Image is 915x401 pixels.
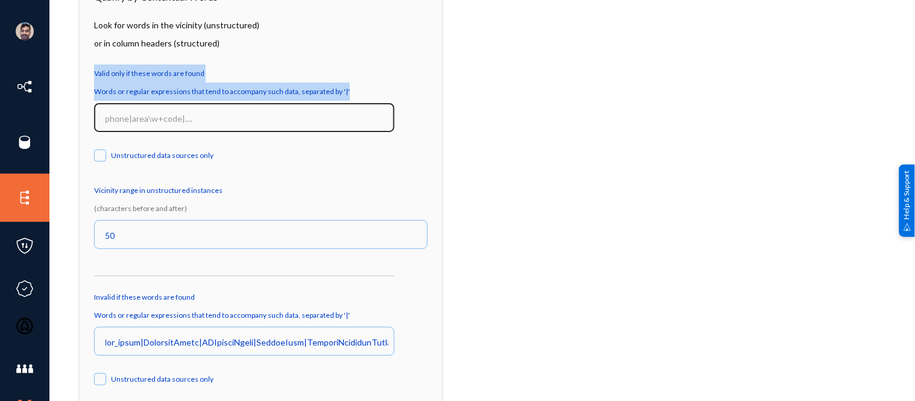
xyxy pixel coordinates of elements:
div: Help & Support [899,164,915,236]
mat-label: Invalid if these words are found [94,288,428,306]
input: phone|area\w+code|.... [106,113,388,124]
span: Look for words in the vicinity (unstructured) [94,16,428,34]
img: icon-sources.svg [16,133,34,151]
img: icon-members.svg [16,360,34,378]
img: ACg8ocK1ZkZ6gbMmCU1AeqPIsBvrTWeY1xNXvgxNjkUXxjcqAiPEIvU=s96-c [16,22,34,40]
mat-label: (characters before and after) [94,200,428,218]
img: icon-policies.svg [16,237,34,255]
mat-label: Vicinity range in unstructured instances [94,182,428,200]
mat-label: Words or regular expressions that tend to accompany such data, separated by '|' [94,87,350,96]
span: Unstructured data sources only [111,147,214,165]
img: icon-oauth.svg [16,317,34,335]
img: icon-inventory.svg [16,78,34,96]
img: help_support.svg [904,223,911,231]
span: Unstructured data sources only [111,370,214,388]
span: or in column headers (structured) [94,34,428,52]
mat-label: Words or regular expressions that tend to accompany such data, separated by '|' [94,311,350,320]
mat-label: Valid only if these words are found [94,65,428,83]
img: icon-elements.svg [16,189,34,207]
input: phone|area\w+code|.... [106,337,388,348]
img: icon-compliance.svg [16,280,34,298]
